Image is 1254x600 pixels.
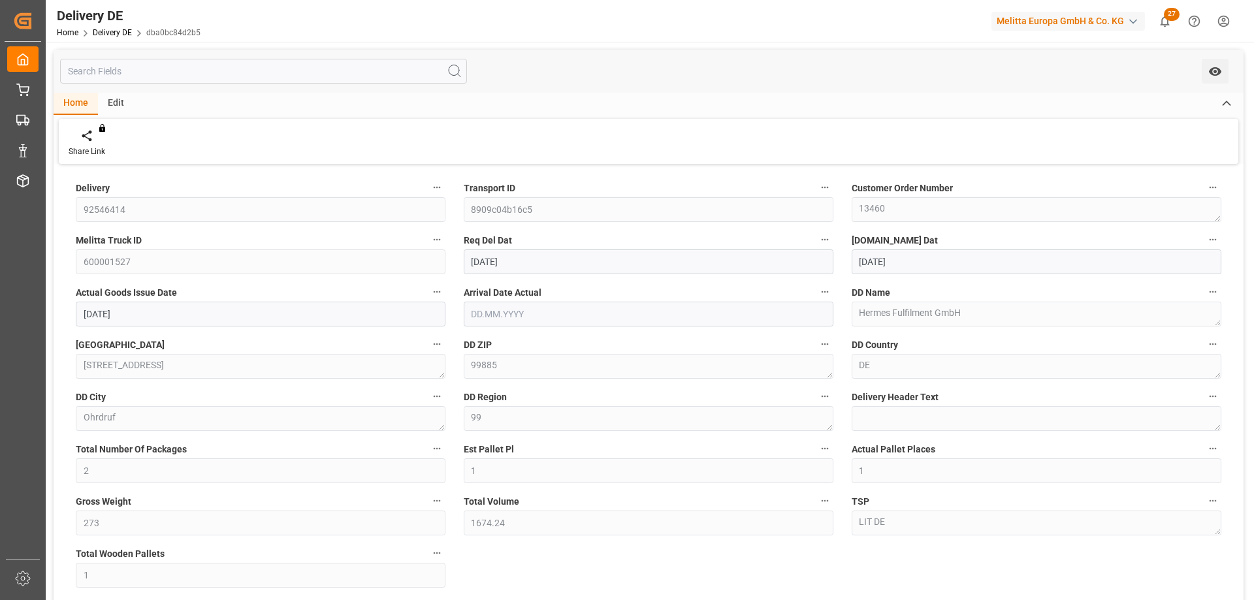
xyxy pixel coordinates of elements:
button: Melitta Europa GmbH & Co. KG [991,8,1150,33]
button: Actual Goods Issue Date [428,283,445,300]
div: Home [54,93,98,115]
div: Delivery DE [57,6,201,25]
a: Delivery DE [93,28,132,37]
span: DD City [76,390,106,404]
button: DD ZIP [816,336,833,353]
span: Melitta Truck ID [76,234,142,247]
textarea: DE [852,354,1221,379]
div: Melitta Europa GmbH & Co. KG [991,12,1145,31]
button: Arrival Date Actual [816,283,833,300]
textarea: Ohrdruf [76,406,445,431]
input: DD.MM.YYYY [76,302,445,326]
button: DD Name [1204,283,1221,300]
span: [DOMAIN_NAME] Dat [852,234,938,247]
span: DD Name [852,286,890,300]
span: Req Del Dat [464,234,512,247]
span: Total Volume [464,495,519,509]
span: [GEOGRAPHIC_DATA] [76,338,165,352]
button: Gross Weight [428,492,445,509]
button: TSP [1204,492,1221,509]
button: [GEOGRAPHIC_DATA] [428,336,445,353]
button: Delivery [428,179,445,196]
button: Customer Order Number [1204,179,1221,196]
textarea: LIT DE [852,511,1221,535]
button: Delivery Header Text [1204,388,1221,405]
span: TSP [852,495,869,509]
button: Est Pallet Pl [816,440,833,457]
span: Delivery Header Text [852,390,939,404]
input: Search Fields [60,59,467,84]
button: show 27 new notifications [1150,7,1180,36]
textarea: [STREET_ADDRESS] [76,354,445,379]
input: DD.MM.YYYY [852,249,1221,274]
input: DD.MM.YYYY [464,249,833,274]
textarea: 13460 [852,197,1221,222]
button: Req Del Dat [816,231,833,248]
button: DD Country [1204,336,1221,353]
a: Home [57,28,78,37]
button: Total Volume [816,492,833,509]
button: DD City [428,388,445,405]
button: Help Center [1180,7,1209,36]
span: Total Number Of Packages [76,443,187,456]
button: Transport ID [816,179,833,196]
span: DD Region [464,390,507,404]
span: DD Country [852,338,898,352]
button: [DOMAIN_NAME] Dat [1204,231,1221,248]
button: Total Number Of Packages [428,440,445,457]
textarea: 99 [464,406,833,431]
input: DD.MM.YYYY [464,302,833,326]
textarea: 99885 [464,354,833,379]
span: Delivery [76,182,110,195]
button: open menu [1202,59,1229,84]
span: Gross Weight [76,495,131,509]
button: Total Wooden Pallets [428,545,445,561]
span: Transport ID [464,182,515,195]
button: DD Region [816,388,833,405]
button: Actual Pallet Places [1204,440,1221,457]
span: Actual Goods Issue Date [76,286,177,300]
div: Edit [98,93,134,115]
span: Est Pallet Pl [464,443,514,456]
span: Customer Order Number [852,182,953,195]
span: DD ZIP [464,338,492,352]
span: Arrival Date Actual [464,286,541,300]
button: Melitta Truck ID [428,231,445,248]
span: Total Wooden Pallets [76,547,165,561]
span: 27 [1164,8,1180,21]
span: Actual Pallet Places [852,443,935,456]
textarea: Hermes Fulfilment GmbH [852,302,1221,326]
